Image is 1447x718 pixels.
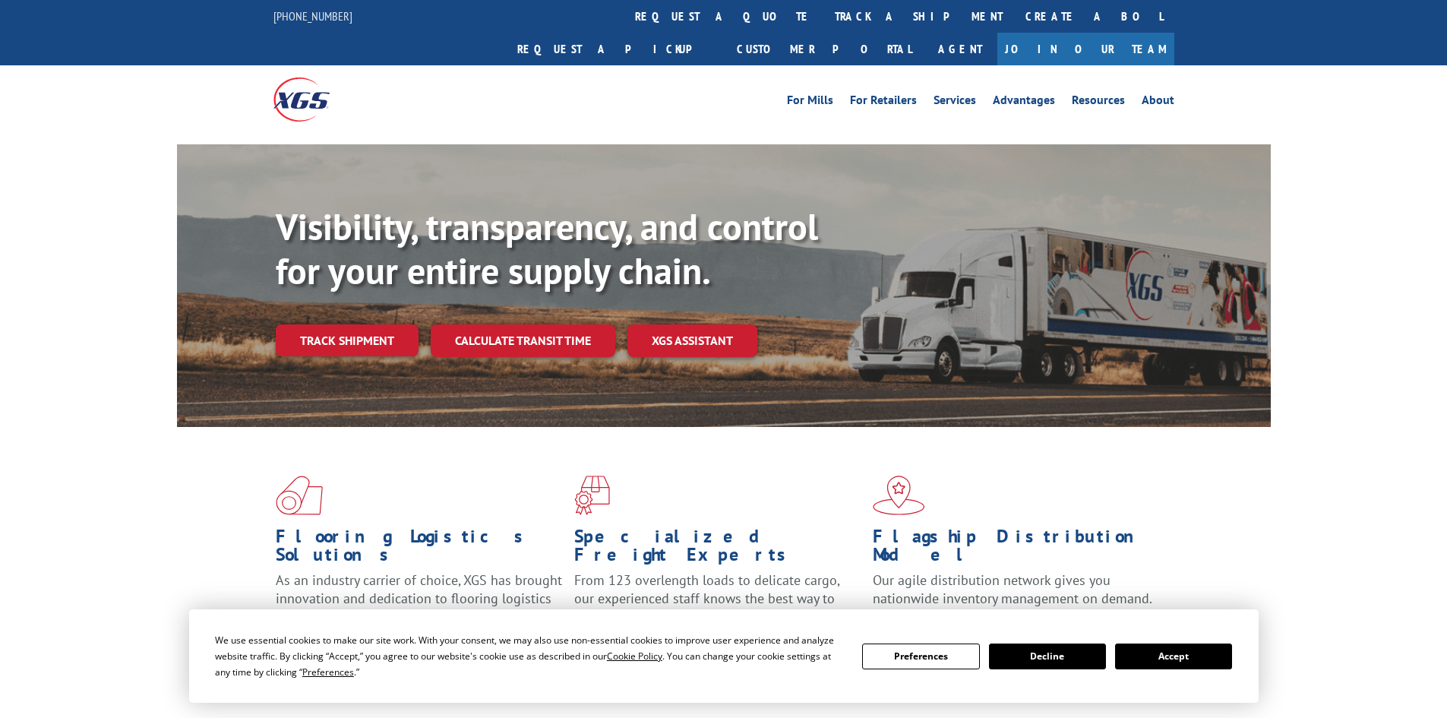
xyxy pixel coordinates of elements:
p: From 123 overlength loads to delicate cargo, our experienced staff knows the best way to move you... [574,571,861,639]
a: Request a pickup [506,33,725,65]
span: Cookie Policy [607,650,662,663]
a: XGS ASSISTANT [627,324,757,357]
a: Customer Portal [725,33,923,65]
b: Visibility, transparency, and control for your entire supply chain. [276,203,818,294]
span: Preferences [302,666,354,678]
button: Accept [1115,644,1232,669]
a: Join Our Team [997,33,1174,65]
span: As an industry carrier of choice, XGS has brought innovation and dedication to flooring logistics... [276,571,562,625]
a: For Mills [787,94,833,111]
a: Advantages [993,94,1055,111]
a: Track shipment [276,324,419,356]
h1: Specialized Freight Experts [574,527,861,571]
span: Our agile distribution network gives you nationwide inventory management on demand. [873,571,1152,607]
a: Resources [1072,94,1125,111]
button: Preferences [862,644,979,669]
div: Cookie Consent Prompt [189,609,1259,703]
h1: Flagship Distribution Model [873,527,1160,571]
div: We use essential cookies to make our site work. With your consent, we may also use non-essential ... [215,632,844,680]
img: xgs-icon-total-supply-chain-intelligence-red [276,476,323,515]
a: Services [934,94,976,111]
img: xgs-icon-flagship-distribution-model-red [873,476,925,515]
a: About [1142,94,1174,111]
img: xgs-icon-focused-on-flooring-red [574,476,610,515]
h1: Flooring Logistics Solutions [276,527,563,571]
button: Decline [989,644,1106,669]
a: [PHONE_NUMBER] [273,8,352,24]
a: Calculate transit time [431,324,615,357]
a: For Retailers [850,94,917,111]
a: Agent [923,33,997,65]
